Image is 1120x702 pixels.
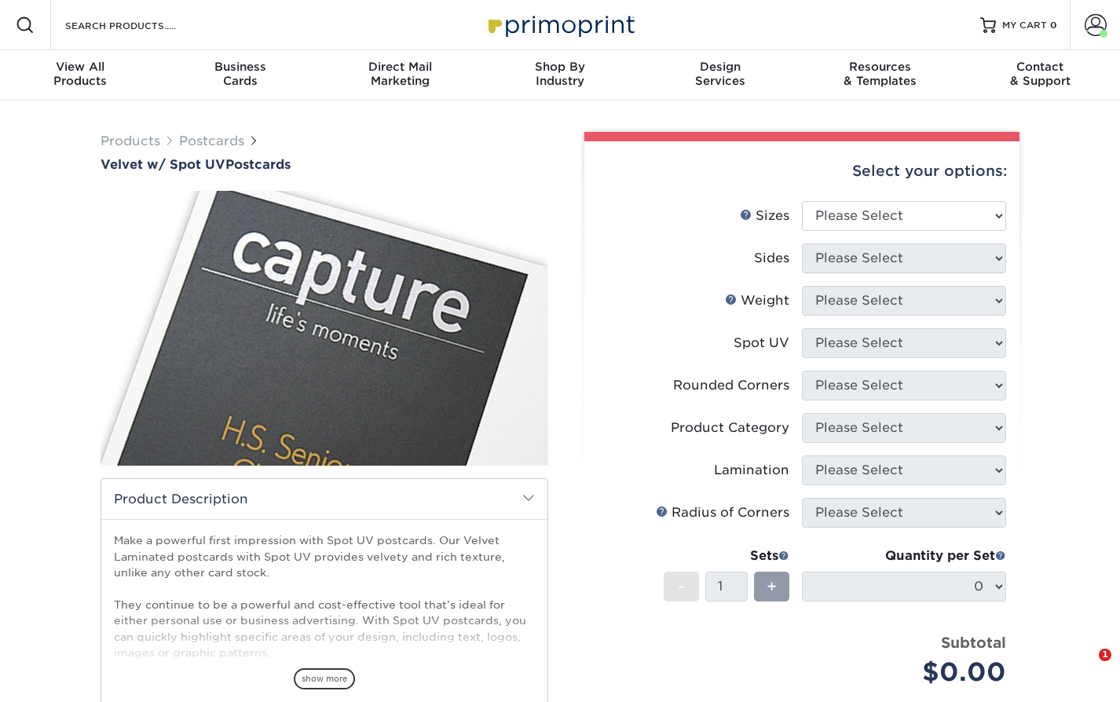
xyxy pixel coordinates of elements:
[320,50,480,101] a: Direct MailMarketing
[320,60,480,88] div: Marketing
[320,60,480,74] span: Direct Mail
[767,575,777,598] span: +
[160,60,320,88] div: Cards
[678,575,685,598] span: -
[101,157,225,172] span: Velvet w/ Spot UV
[480,50,640,101] a: Shop ByIndustry
[101,157,548,172] a: Velvet w/ Spot UVPostcards
[101,479,547,519] h2: Product Description
[725,291,789,310] div: Weight
[664,547,789,565] div: Sets
[597,141,1007,201] div: Select your options:
[1002,19,1047,32] span: MY CART
[960,60,1120,74] span: Contact
[480,60,640,88] div: Industry
[101,133,160,148] a: Products
[960,50,1120,101] a: Contact& Support
[800,50,961,101] a: Resources& Templates
[480,60,640,74] span: Shop By
[941,634,1006,651] strong: Subtotal
[673,376,789,395] div: Rounded Corners
[734,334,789,353] div: Spot UV
[656,503,789,522] div: Radius of Corners
[179,133,244,148] a: Postcards
[800,60,961,74] span: Resources
[800,60,961,88] div: & Templates
[640,50,800,101] a: DesignServices
[740,207,789,225] div: Sizes
[754,249,789,268] div: Sides
[640,60,800,88] div: Services
[1067,649,1104,686] iframe: Intercom live chat
[294,668,355,689] span: show more
[640,60,800,74] span: Design
[714,461,789,480] div: Lamination
[1050,20,1057,31] span: 0
[814,653,1006,691] div: $0.00
[160,50,320,101] a: BusinessCards
[1099,649,1111,661] span: 1
[160,60,320,74] span: Business
[960,60,1120,88] div: & Support
[4,654,134,697] iframe: Google Customer Reviews
[671,419,789,437] div: Product Category
[802,547,1006,565] div: Quantity per Set
[64,16,217,35] input: SEARCH PRODUCTS.....
[101,174,548,483] img: Velvet w/ Spot UV 01
[481,8,639,42] img: Primoprint
[101,157,548,172] h1: Postcards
